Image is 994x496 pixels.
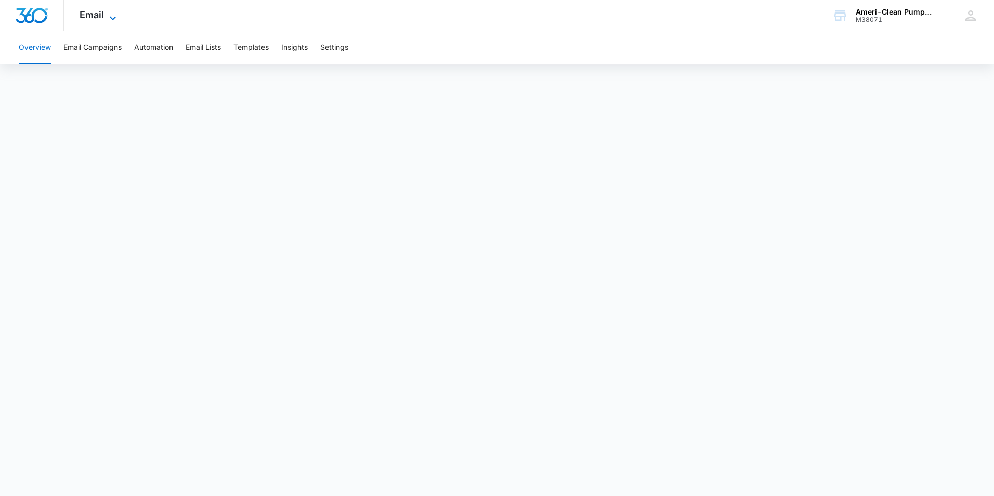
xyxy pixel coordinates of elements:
[856,16,932,23] div: account id
[134,31,173,64] button: Automation
[856,8,932,16] div: account name
[233,31,269,64] button: Templates
[19,31,51,64] button: Overview
[320,31,348,64] button: Settings
[186,31,221,64] button: Email Lists
[80,9,104,20] span: Email
[281,31,308,64] button: Insights
[63,31,122,64] button: Email Campaigns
